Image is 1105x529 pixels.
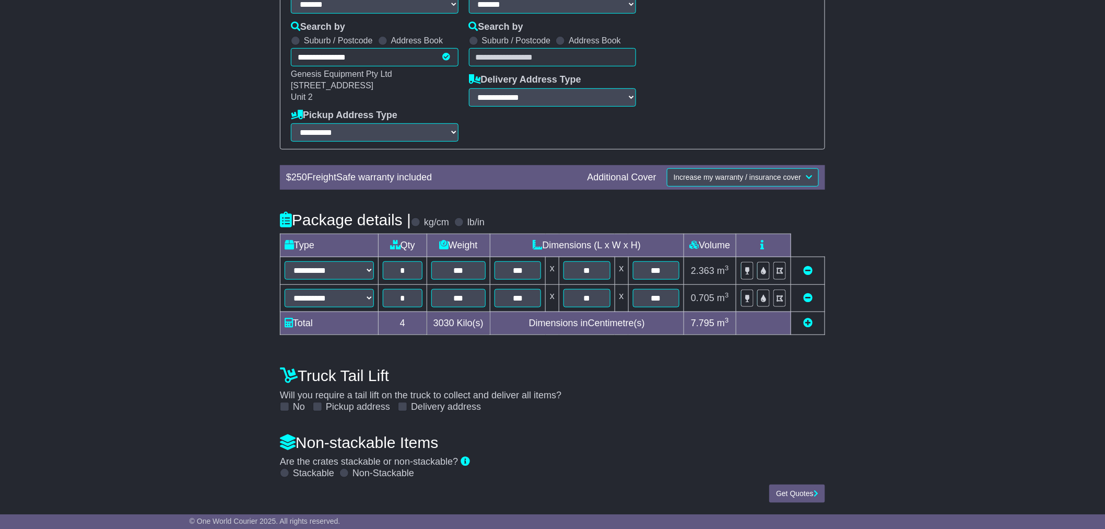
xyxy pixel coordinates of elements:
td: Qty [378,234,427,257]
sup: 3 [725,291,729,299]
label: Delivery Address Type [469,74,581,86]
label: Search by [469,21,523,33]
td: Type [280,234,379,257]
td: Weight [427,234,490,257]
label: Pickup address [326,401,390,413]
div: $ FreightSafe warranty included [281,172,582,183]
label: Search by [291,21,345,33]
span: m [717,293,729,303]
div: Additional Cover [582,172,662,183]
label: Suburb / Postcode [482,36,551,45]
td: Kilo(s) [427,312,490,335]
td: 4 [378,312,427,335]
span: Increase my warranty / insurance cover [674,173,801,181]
label: Suburb / Postcode [304,36,373,45]
label: Address Book [569,36,621,45]
button: Increase my warranty / insurance cover [667,168,819,187]
span: 2.363 [691,266,714,276]
label: Address Book [391,36,443,45]
span: 250 [291,172,307,182]
sup: 3 [725,264,729,272]
td: x [546,257,559,284]
span: © One World Courier 2025. All rights reserved. [190,517,340,525]
td: Volume [684,234,736,257]
td: x [615,284,628,312]
td: x [615,257,628,284]
span: 0.705 [691,293,714,303]
a: Add new item [803,318,813,328]
a: Remove this item [803,293,813,303]
sup: 3 [725,316,729,324]
label: Delivery address [411,401,481,413]
label: kg/cm [424,217,449,228]
span: m [717,318,729,328]
td: Total [280,312,379,335]
label: Pickup Address Type [291,110,397,121]
td: Dimensions in Centimetre(s) [490,312,684,335]
a: Remove this item [803,266,813,276]
span: [STREET_ADDRESS] [291,81,373,90]
div: Will you require a tail lift on the truck to collect and deliver all items? [275,362,830,413]
h4: Non-stackable Items [280,434,825,451]
td: x [546,284,559,312]
span: 7.795 [691,318,714,328]
td: Dimensions (L x W x H) [490,234,684,257]
h4: Package details | [280,211,411,228]
label: Non-Stackable [352,468,414,479]
label: lb/in [467,217,485,228]
label: No [293,401,305,413]
span: Genesis Equipment Pty Ltd [291,70,392,78]
label: Stackable [293,468,334,479]
span: m [717,266,729,276]
span: Are the crates stackable or non-stackable? [280,456,458,467]
button: Get Quotes [769,485,825,503]
span: 3030 [433,318,454,328]
span: Unit 2 [291,93,313,101]
h4: Truck Tail Lift [280,367,825,384]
